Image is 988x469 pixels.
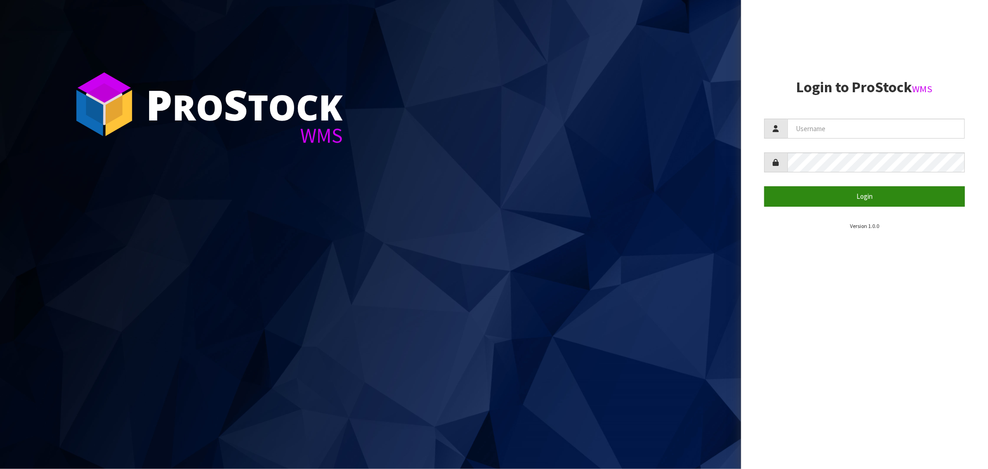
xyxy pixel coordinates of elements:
h2: Login to ProStock [764,79,965,95]
img: ProStock Cube [69,70,139,139]
button: Login [764,186,965,206]
input: Username [787,119,965,139]
small: Version 1.0.0 [850,222,879,229]
small: WMS [912,83,932,95]
span: S [224,76,248,133]
div: ro tock [146,83,343,125]
div: WMS [146,125,343,146]
span: P [146,76,172,133]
